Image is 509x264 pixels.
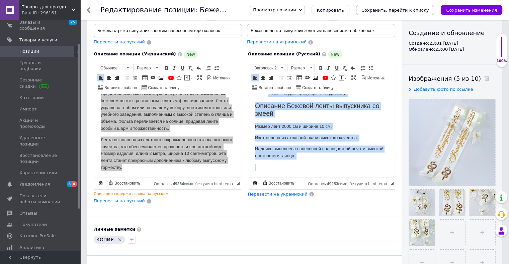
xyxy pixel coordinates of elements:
[322,74,329,81] a: Добавить видео с YouTube
[205,64,212,72] a: Вставить / удалить нумерованный список
[248,94,395,178] iframe: Визуальный текстовый редактор, B2A7A870-EA33-4C24-A916-C74D007FACA1
[97,64,131,72] a: Обычное
[248,192,308,197] span: Перевести на украинский
[67,181,72,187] span: 3
[259,74,267,81] a: По центру
[330,74,337,81] a: Вставить иконку
[267,74,275,81] a: По правому краю
[212,75,230,81] span: Источник
[19,193,62,205] span: Показатели работы компании
[312,74,319,81] a: Изображение
[19,233,56,239] span: Каталог ProSale
[251,179,259,187] a: Сделать резервную копию сейчас
[133,64,160,72] a: Размер
[22,4,72,10] span: Товары для праздника
[287,64,315,72] a: Размер
[163,64,170,72] a: Полужирный (Ctrl+B)
[366,75,385,81] span: Источник
[94,191,241,196] div: Описание содержит слова на русском
[350,74,357,81] a: Развернуть
[97,74,104,81] a: По левому краю
[19,210,37,216] span: Отзывы
[105,74,112,81] a: По центру
[247,39,307,44] span: Перевести на украинский
[134,64,154,72] span: Размер
[195,64,202,72] a: Отменить (Ctrl+Z)
[117,237,122,242] svg: Удалить метку
[147,85,179,91] span: Создать таблицу
[251,64,285,72] a: Заголовок 2
[113,181,140,186] span: Восстановить
[123,74,131,81] a: Уменьшить отступ
[97,84,138,91] a: Вставить шаблон
[308,180,390,186] div: Подсчет символов
[173,182,184,186] span: 49364
[325,64,332,72] a: Курсив (Ctrl+I)
[247,24,395,37] input: Например, H&M женское платье зеленое 38 размер вечернее макси с блестками
[69,19,77,25] span: 25
[295,74,303,81] a: Таблица
[97,64,124,72] span: Обычное
[96,237,114,242] span: КОПИЯ
[409,29,496,37] div: Создание и обновление
[19,37,57,43] span: Товары и услуги
[328,50,342,58] span: New
[317,8,344,13] span: Копировать
[496,33,507,67] div: 100% Качество заполнения
[94,198,145,203] span: Перевести на русский
[19,60,62,72] span: Группы и подборки
[19,19,62,31] span: Заказы и сообщения
[441,5,502,15] button: Сохранить изменения
[167,74,175,81] a: Добавить видео с YouTube
[94,24,242,37] input: Например, H&M женское платье зеленое 38 размер вечернее макси с блестками
[19,135,62,147] span: Удаленные позиции
[141,84,180,91] a: Создать таблицу
[184,50,198,58] span: New
[261,179,295,187] a: Восстановить
[258,85,291,91] span: Вставить шаблон
[295,84,335,91] a: Создать таблицу
[359,64,366,72] a: Вставить / удалить нумерованный список
[175,74,183,81] a: Вставить иконку
[94,227,135,232] b: Личные заметки
[131,74,139,81] a: Увеличить отступ
[213,64,220,72] a: Вставить / удалить маркированный список
[7,42,140,77] p: Лента выполнена из плотного накрахмаленного атласа высокого качества, что обеспечивает её прочнос...
[327,182,338,186] span: 49253
[312,5,349,15] button: Копировать
[183,74,193,81] a: Вставить сообщение
[206,74,231,81] a: Источник
[361,8,429,13] i: Сохранить, перейти к списку
[268,181,294,186] span: Восстановить
[94,51,176,56] span: Описание позиции (Украинский)
[100,6,362,14] h1: Редактирование позиции: Бежева стрічка випускник зі змією золотом
[94,39,145,44] span: Перевести на русский
[19,106,37,112] span: Импорт
[149,74,157,81] a: Вставить/Редактировать ссылку (Ctrl+L)
[317,64,324,72] a: Полужирный (Ctrl+B)
[19,95,44,101] span: Категории
[236,182,240,185] span: Перетащите для изменения размера
[349,64,356,72] a: Отменить (Ctrl+Z)
[251,84,292,91] a: Вставить шаблон
[251,74,259,81] a: По левому краю
[141,74,149,81] a: Таблица
[409,46,496,52] div: Обновлено: 23:00 [DATE]
[19,170,57,176] span: Характеристики
[19,181,50,187] span: Уведомления
[409,74,496,83] div: Изображения (5 из 10)
[338,74,347,81] a: Вставить сообщение
[341,64,348,72] a: Убрать форматирование
[251,64,279,72] span: Заголовок 2
[301,85,334,91] span: Создать таблицу
[288,64,308,72] span: Размер
[285,74,293,81] a: Увеличить отступ
[19,153,62,165] span: Восстановление позиций
[157,74,165,81] a: Изображение
[446,8,497,13] i: Сохранить изменения
[367,64,374,72] a: Вставить / удалить маркированный список
[154,180,236,186] div: Подсчет символов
